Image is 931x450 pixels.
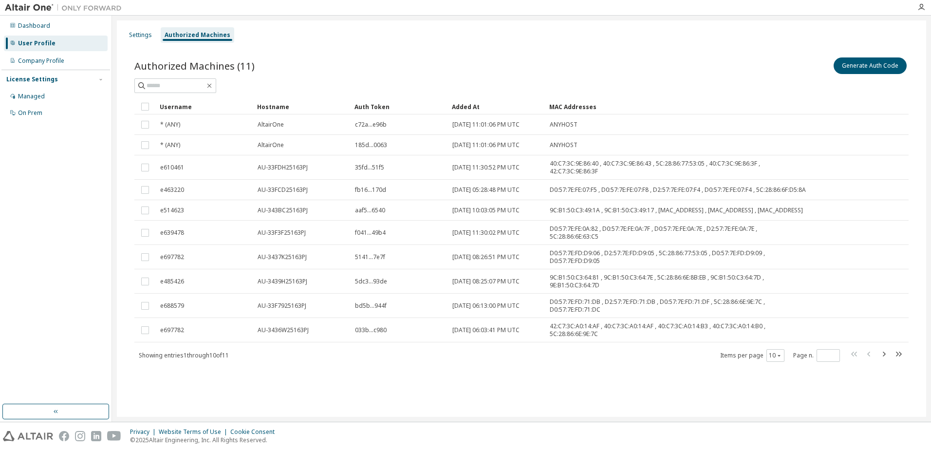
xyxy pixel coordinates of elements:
span: AU-33F3F25163PJ [258,229,306,237]
span: * (ANY) [160,141,180,149]
span: AltairOne [258,121,284,129]
span: AU-3436W25163PJ [258,326,309,334]
img: Altair One [5,3,127,13]
span: Authorized Machines (11) [134,59,255,73]
span: [DATE] 11:01:06 PM UTC [452,141,520,149]
span: e639478 [160,229,184,237]
div: Username [160,99,249,114]
span: e610461 [160,164,184,171]
span: [DATE] 05:28:48 PM UTC [452,186,520,194]
span: * (ANY) [160,121,180,129]
span: 5dc3...93de [355,278,387,285]
span: AU-3439H25163PJ [258,278,307,285]
span: Items per page [720,349,784,362]
div: Website Terms of Use [159,428,230,436]
span: fb16...170d [355,186,386,194]
div: Company Profile [18,57,64,65]
span: AltairOne [258,141,284,149]
span: ANYHOST [550,121,577,129]
div: Managed [18,93,45,100]
span: aaf5...6540 [355,206,385,214]
span: D0:57:7E:FD:D9:06 , D2:57:7E:FD:D9:05 , 5C:28:86:77:53:05 , D0:57:7E:FD:D9:09 , D0:57:7E:FD:D9:05 [550,249,806,265]
span: 185d...0063 [355,141,387,149]
button: Generate Auth Code [834,57,907,74]
span: [DATE] 11:30:52 PM UTC [452,164,520,171]
span: 40:C7:3C:9E:86:40 , 40:C7:3C:9E:86:43 , 5C:28:86:77:53:05 , 40:C7:3C:9E:86:3F , 42:C7:3C:9E:86:3F [550,160,806,175]
span: 033b...c980 [355,326,387,334]
button: 10 [769,352,782,359]
img: facebook.svg [59,431,69,441]
span: e463220 [160,186,184,194]
span: bd5b...944f [355,302,387,310]
span: D0:57:7E:FE:07:F5 , D0:57:7E:FE:07:F8 , D2:57:7E:FE:07:F4 , D0:57:7E:FE:07:F4 , 5C:28:86:6F:D5:8A [550,186,806,194]
div: Authorized Machines [165,31,230,39]
div: Cookie Consent [230,428,280,436]
div: Settings [129,31,152,39]
span: AU-343BC25163PJ [258,206,308,214]
span: AU-33FCD25163PJ [258,186,308,194]
span: [DATE] 06:13:00 PM UTC [452,302,520,310]
img: youtube.svg [107,431,121,441]
span: ANYHOST [550,141,577,149]
div: On Prem [18,109,42,117]
span: D0:57:7E:FE:0A:82 , D0:57:7E:FE:0A:7F , D0:57:7E:FE:0A:7E , D2:57:7E:FE:0A:7E , 5C:28:86:6E:63:C5 [550,225,806,241]
span: [DATE] 11:30:02 PM UTC [452,229,520,237]
div: Dashboard [18,22,50,30]
span: [DATE] 08:25:07 PM UTC [452,278,520,285]
span: e697782 [160,326,184,334]
div: Hostname [257,99,347,114]
span: [DATE] 08:26:51 PM UTC [452,253,520,261]
span: [DATE] 06:03:41 PM UTC [452,326,520,334]
span: AU-33FDH25163PJ [258,164,308,171]
img: instagram.svg [75,431,85,441]
span: Page n. [793,349,840,362]
span: 42:C7:3C:A0:14:AF , 40:C7:3C:A0:14:AF , 40:C7:3C:A0:14:B3 , 40:C7:3C:A0:14:B0 , 5C:28:86:6E:9E:7C [550,322,806,338]
div: User Profile [18,39,56,47]
span: e688579 [160,302,184,310]
span: AU-33F7925163PJ [258,302,306,310]
img: linkedin.svg [91,431,101,441]
span: 9C:B1:50:C3:64:81 , 9C:B1:50:C3:64:7E , 5C:28:86:6E:8B:EB , 9C:B1:50:C3:64:7D , 9E:B1:50:C3:64:7D [550,274,806,289]
img: altair_logo.svg [3,431,53,441]
div: MAC Addresses [549,99,806,114]
div: Added At [452,99,541,114]
span: e485426 [160,278,184,285]
span: 9C:B1:50:C3:49:1A , 9C:B1:50:C3:49:17 , [MAC_ADDRESS] , [MAC_ADDRESS] , [MAC_ADDRESS] [550,206,803,214]
span: D0:57:7E:FD:71:DB , D2:57:7E:FD:71:DB , D0:57:7E:FD:71:DF , 5C:28:86:6E:9E:7C , D0:57:7E:FD:71:DC [550,298,806,314]
span: [DATE] 10:03:05 PM UTC [452,206,520,214]
p: © 2025 Altair Engineering, Inc. All Rights Reserved. [130,436,280,444]
span: 35fd...51f5 [355,164,384,171]
span: Showing entries 1 through 10 of 11 [139,351,229,359]
div: Privacy [130,428,159,436]
span: 5141...7e7f [355,253,385,261]
div: Auth Token [354,99,444,114]
span: f041...49b4 [355,229,386,237]
span: e514623 [160,206,184,214]
span: AU-3437K25163PJ [258,253,307,261]
span: e697782 [160,253,184,261]
span: [DATE] 11:01:06 PM UTC [452,121,520,129]
div: License Settings [6,75,58,83]
span: c72a...e96b [355,121,387,129]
